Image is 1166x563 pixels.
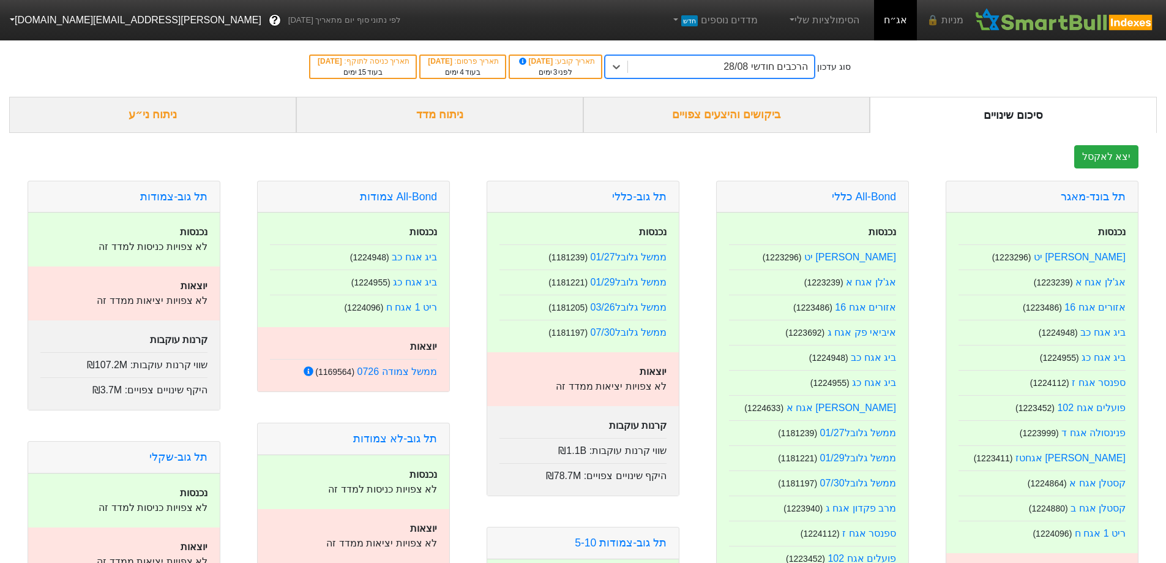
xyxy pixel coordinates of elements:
a: ביג אגח כב [392,252,437,262]
span: [DATE] [517,57,555,66]
small: ( 1224864 ) [1028,478,1067,488]
strong: נכנסות [869,227,896,237]
small: ( 1224948 ) [1039,328,1078,338]
strong: נכנסות [409,469,437,480]
div: תאריך פרסום : [427,56,499,67]
span: [DATE] [428,57,454,66]
a: פועלים אגח 102 [1057,402,1126,413]
strong: יוצאות [410,523,437,534]
small: ( 1223296 ) [763,252,802,262]
a: תל בונד-מאגר [1061,191,1126,203]
a: All-Bond צמודות [360,191,437,203]
small: ( 1181239 ) [548,252,588,262]
p: לא צפויות כניסות למדד זה [270,482,437,497]
a: ממשל גלובל01/29 [820,453,897,463]
small: ( 1181221 ) [548,278,588,287]
img: SmartBull [973,8,1156,32]
a: ממשל גלובל01/29 [591,277,667,287]
strong: קרנות עוקבות [150,334,207,345]
p: לא צפויות יציאות ממדד זה [270,536,437,551]
small: ( 1181197 ) [778,478,817,488]
small: ( 1224948 ) [809,353,848,363]
div: שווי קרנות עוקבות : [40,352,207,372]
span: 4 [460,68,464,77]
div: הרכבים חודשי 28/08 [723,59,808,74]
div: בעוד ימים [316,67,409,78]
div: היקף שינויים צפויים : [499,463,667,483]
small: ( 1181205 ) [548,303,588,312]
small: ( 1224880 ) [1029,504,1068,513]
strong: נכנסות [409,227,437,237]
small: ( 1224633 ) [744,403,783,413]
small: ( 1181239 ) [778,428,817,438]
a: קסטלן אגח ב [1071,503,1126,513]
small: ( 1223296 ) [992,252,1031,262]
a: ממשל גלובל01/27 [591,252,667,262]
strong: יוצאות [181,542,207,552]
p: לא צפויות כניסות למדד זה [40,501,207,515]
small: ( 1181197 ) [548,328,588,338]
a: ממשל גלובל07/30 [591,327,667,338]
span: ? [271,12,278,29]
small: ( 1224955 ) [810,378,850,388]
small: ( 1223452 ) [1015,403,1055,413]
div: ביקושים והיצעים צפויים [583,97,870,133]
strong: נכנסות [180,488,207,498]
a: מרב פקדון אגח ג [826,503,896,513]
a: מדדים נוספיםחדש [665,8,763,32]
a: All-Bond כללי [832,191,896,203]
p: לא צפויות כניסות למדד זה [40,240,207,254]
span: ₪1.1B [558,445,586,456]
a: ממשל גלובל01/27 [820,428,897,438]
a: [PERSON_NAME] יט [1034,252,1126,262]
small: ( 1223411 ) [974,453,1013,463]
a: ממשל גלובל07/30 [820,478,897,488]
a: הסימולציות שלי [782,8,864,32]
small: ( 1223239 ) [1034,278,1073,287]
a: פנינסולה אגח ד [1061,428,1126,438]
a: [PERSON_NAME] אגח א [787,402,897,413]
span: 3 [553,68,558,77]
p: לא צפויות יציאות ממדד זה [40,293,207,308]
a: [PERSON_NAME] יט [804,252,896,262]
strong: נכנסות [639,227,667,237]
a: ריט 1 אגח ח [386,302,437,312]
small: ( 1223239 ) [804,278,843,287]
a: ביג אגח כב [1080,327,1126,338]
a: ביג אגח כג [852,377,896,388]
strong: נכנסות [180,227,207,237]
button: יצא לאקסל [1074,145,1138,168]
small: ( 1223486 ) [1023,303,1062,312]
a: ביג אגח כג [393,277,437,287]
strong: יוצאות [640,366,667,377]
small: ( 1181221 ) [778,453,817,463]
span: ₪3.7M [92,385,122,395]
a: אג'לן אגח א [846,277,896,287]
span: 15 [358,68,366,77]
a: תל גוב-צמודות 5-10 [575,537,667,549]
a: תל גוב-צמודות [140,191,207,203]
small: ( 1223486 ) [793,303,832,312]
a: ספנסר אגח ז [1072,377,1126,388]
small: ( 1224112 ) [1030,378,1069,388]
a: ריט 1 אגח ח [1075,528,1126,538]
small: ( 1224948 ) [350,252,389,262]
small: ( 1224096 ) [1033,529,1072,538]
small: ( 1223692 ) [785,328,824,338]
p: לא צפויות יציאות ממדד זה [499,379,667,394]
span: לפי נתוני סוף יום מתאריך [DATE] [288,14,400,26]
div: שווי קרנות עוקבות : [499,438,667,458]
small: ( 1223999 ) [1020,428,1059,438]
div: היקף שינויים צפויים : [40,377,207,398]
a: ממשל צמודה 0726 [357,366,437,377]
strong: יוצאות [181,281,207,291]
small: ( 1224955 ) [351,278,391,287]
small: ( 1224096 ) [344,303,383,312]
div: תאריך קובע : [516,56,595,67]
a: אזורים אגח 16 [1064,302,1126,312]
strong: נכנסות [1098,227,1126,237]
div: סיכום שינויים [870,97,1157,133]
a: ספנסר אגח ז [842,528,896,538]
a: ממשל גלובל03/26 [591,302,667,312]
strong: קרנות עוקבות [609,420,667,431]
